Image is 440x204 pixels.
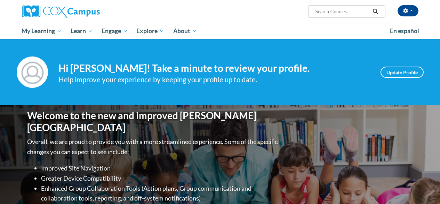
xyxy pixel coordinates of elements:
[314,7,370,16] input: Search Courses
[17,56,48,88] img: Profile Image
[17,23,424,39] div: Main menu
[17,23,66,39] a: My Learning
[66,23,97,39] a: Learn
[58,74,370,85] div: Help improve your experience by keeping your profile up to date.
[398,5,418,16] button: Account Settings
[136,27,164,35] span: Explore
[370,7,381,16] button: Search
[41,173,279,183] li: Greater Device Compatibility
[27,137,279,157] p: Overall, we are proud to provide you with a more streamlined experience. Some of the specific cha...
[381,67,424,78] a: Update Profile
[169,23,201,39] a: About
[390,27,419,35] span: En español
[102,27,128,35] span: Engage
[97,23,132,39] a: Engage
[22,27,62,35] span: My Learning
[132,23,169,39] a: Explore
[173,27,197,35] span: About
[22,5,100,18] img: Cox Campus
[71,27,93,35] span: Learn
[22,5,147,18] a: Cox Campus
[41,163,279,173] li: Improved Site Navigation
[58,62,370,74] h4: Hi [PERSON_NAME]! Take a minute to review your profile.
[385,24,424,38] a: En español
[41,183,279,204] li: Enhanced Group Collaboration Tools (Action plans, Group communication and collaboration tools, re...
[412,176,434,198] iframe: Button to launch messaging window
[27,110,279,133] h1: Welcome to the new and improved [PERSON_NAME][GEOGRAPHIC_DATA]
